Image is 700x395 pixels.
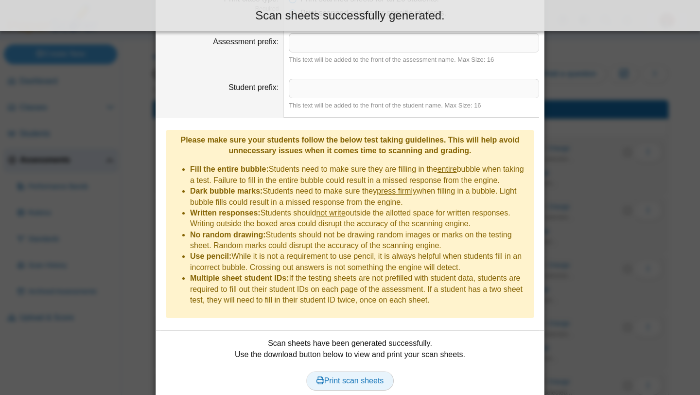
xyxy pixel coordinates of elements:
u: entire [437,165,457,173]
div: This text will be added to the front of the student name. Max Size: 16 [289,101,539,110]
li: Students need to make sure they are filling in the bubble when taking a test. Failure to fill in ... [190,164,529,186]
b: Please make sure your students follow the below test taking guidelines. This will help avoid unne... [180,136,519,155]
b: Multiple sheet student IDs: [190,274,289,282]
li: While it is not a requirement to use pencil, it is always helpful when students fill in an incorr... [190,251,529,273]
label: Assessment prefix [213,37,279,46]
li: If the testing sheets are not prefilled with student data, students are required to fill out thei... [190,273,529,305]
b: Use pencil: [190,252,231,260]
a: Print scan sheets [306,371,394,391]
div: This text will be added to the front of the assessment name. Max Size: 16 [289,55,539,64]
b: Dark bubble marks: [190,187,262,195]
b: Written responses: [190,209,261,217]
label: Student prefix [228,83,279,91]
div: Scan sheets successfully generated. [7,7,693,24]
li: Students should not be drawing random images or marks on the testing sheet. Random marks could di... [190,230,529,251]
u: press firmly [377,187,417,195]
u: not write [316,209,345,217]
li: Students should outside the allotted space for written responses. Writing outside the boxed area ... [190,208,529,230]
span: Print scan sheets [316,377,384,385]
b: Fill the entire bubble: [190,165,269,173]
b: No random drawing: [190,231,266,239]
li: Students need to make sure they when filling in a bubble. Light bubble fills could result in a mi... [190,186,529,208]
